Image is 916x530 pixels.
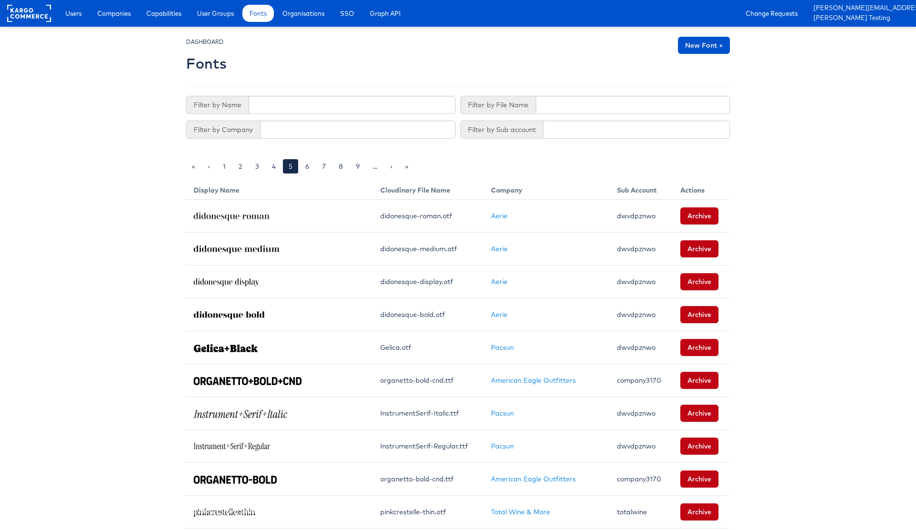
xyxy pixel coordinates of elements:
a: › [385,159,398,173]
th: Company [483,178,609,200]
td: didonesque-roman.otf [373,200,483,233]
button: Archive [680,405,718,422]
td: dwvdpznwo [609,200,673,233]
a: Aerie [491,277,508,286]
a: Graph API [363,5,408,22]
a: [PERSON_NAME] Testing [813,13,909,23]
a: Aerie [491,245,508,253]
img: Instrument Serif Regular [194,443,270,451]
td: dwvdpznwo [609,298,673,331]
a: New Font + [678,37,730,54]
h2: Fonts [186,56,227,71]
td: dwvdpznwo [609,331,673,364]
a: 5 [283,159,298,173]
span: Companies [97,9,131,18]
a: 3 [250,159,265,173]
span: Filter by File Name [460,96,536,114]
button: Archive [680,438,718,455]
span: Capabilities [146,9,181,18]
th: Actions [673,178,730,200]
a: « [186,159,201,173]
a: 4 [266,159,281,173]
a: 9 [350,159,365,173]
td: organetto-bold-cnd.ttf [373,364,483,397]
a: ‹ [202,159,216,173]
button: Archive [680,503,718,520]
td: dwvdpznwo [609,265,673,298]
a: … [367,159,383,173]
a: American Eagle Outfitters [491,376,576,385]
a: Capabilities [139,5,188,22]
a: 8 [333,159,349,173]
span: Organisations [282,9,324,18]
a: User Groups [190,5,241,22]
td: organetto-bold-cnd.ttf [373,463,483,496]
td: dwvdpznwo [609,430,673,463]
img: Organetto Bold CND [194,377,302,385]
button: Archive [680,339,718,356]
th: Cloudinary File Name [373,178,483,200]
a: Total Wine & More [491,508,550,516]
span: Filter by Sub account [460,121,543,139]
a: 7 [316,159,332,173]
img: Instrument Serif Italic [194,410,287,418]
img: didonesque-medium [194,245,280,254]
img: didonesque-display [194,278,259,286]
a: Aerie [491,310,508,319]
img: Gelica Black [194,344,258,352]
a: Aerie [491,212,508,220]
a: » [399,159,414,173]
td: didonesque-display.otf [373,265,483,298]
span: Filter by Name [186,96,249,114]
span: Graph API [370,9,401,18]
td: pinkcrestelle-thin.otf [373,496,483,529]
td: dwvdpznwo [609,233,673,265]
small: DASHBOARD [186,38,224,45]
img: organetto-bold [194,476,277,484]
img: pinkcrestelle-thin [194,509,255,517]
a: Companies [90,5,138,22]
a: 6 [300,159,315,173]
span: SSO [340,9,354,18]
a: Pacsun [491,409,514,418]
a: [PERSON_NAME][EMAIL_ADDRESS][PERSON_NAME][DOMAIN_NAME] [813,3,909,13]
td: didonesque-medium.otf [373,233,483,265]
button: Archive [680,372,718,389]
td: company3170 [609,364,673,397]
a: Organisations [275,5,332,22]
a: Users [58,5,89,22]
td: didonesque-bold.otf [373,298,483,331]
td: dwvdpznwo [609,397,673,430]
a: Pacsun [491,343,514,352]
a: 1 [217,159,231,173]
img: didonesque-roman [194,213,270,221]
td: Gelica.otf [373,331,483,364]
span: Fonts [250,9,267,18]
td: InstrumentSerif-Italic.ttf [373,397,483,430]
span: Filter by Company [186,121,260,139]
span: User Groups [197,9,234,18]
button: Archive [680,273,718,290]
a: SSO [333,5,361,22]
a: American Eagle Outfitters [491,475,576,483]
th: Display Name [186,178,373,200]
td: InstrumentSerif-Regular.ttf [373,430,483,463]
td: company3170 [609,463,673,496]
a: Fonts [242,5,274,22]
a: Pacsun [491,442,514,450]
button: Archive [680,207,718,224]
button: Archive [680,306,718,323]
img: didonesque-bold [194,311,265,319]
button: Archive [680,470,718,488]
span: Users [65,9,82,18]
button: Archive [680,240,718,257]
a: 2 [233,159,248,173]
th: Sub Account [609,178,673,200]
a: Change Requests [739,5,805,22]
td: totalwine [609,496,673,529]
